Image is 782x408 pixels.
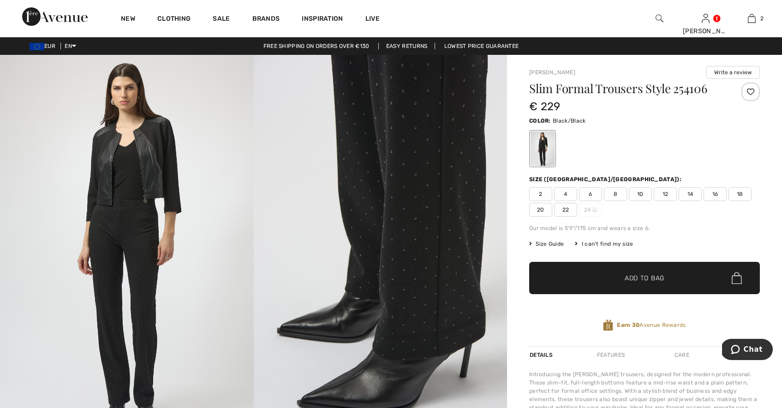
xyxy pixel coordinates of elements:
[625,273,664,283] span: Add to Bag
[252,15,280,24] a: Brands
[531,131,555,166] div: Black/Black
[679,187,702,201] span: 14
[729,13,774,24] a: 2
[157,15,191,24] a: Clothing
[728,187,752,201] span: 18
[722,339,773,362] iframe: Opens a widget where you can chat to one of our agents
[579,187,602,201] span: 6
[529,224,760,232] div: Our model is 5'9"/175 cm and wears a size 6.
[579,203,602,217] span: 24
[529,100,561,113] span: € 229
[30,43,59,49] span: EUR
[589,347,633,363] div: Features
[365,14,380,24] a: Live
[553,118,585,124] span: Black/Black
[529,118,551,124] span: Color:
[22,7,88,26] img: 1ère Avenue
[617,321,686,329] span: Avenue Rewards
[732,272,742,284] img: Bag.svg
[592,207,597,212] img: ring-m.svg
[604,187,627,201] span: 8
[529,175,683,183] div: Size ([GEOGRAPHIC_DATA]/[GEOGRAPHIC_DATA]):
[654,187,677,201] span: 12
[554,203,577,217] span: 22
[706,66,760,79] button: Write a review
[760,14,764,23] span: 2
[702,13,710,24] img: My Info
[256,43,377,49] a: Free shipping on orders over €130
[656,13,663,24] img: search the website
[704,187,727,201] span: 16
[529,203,552,217] span: 20
[302,15,343,24] span: Inspiration
[617,322,639,328] strong: Earn 30
[702,14,710,23] a: Sign In
[748,13,756,24] img: My Bag
[529,69,575,76] a: [PERSON_NAME]
[529,262,760,294] button: Add to Bag
[65,43,76,49] span: EN
[554,187,577,201] span: 4
[629,187,652,201] span: 10
[437,43,526,49] a: Lowest Price Guarantee
[667,347,697,363] div: Care
[529,240,564,248] span: Size Guide
[378,43,436,49] a: Easy Returns
[575,240,633,248] div: I can't find my size
[121,15,135,24] a: New
[213,15,230,24] a: Sale
[529,83,722,95] h1: Slim Formal Trousers Style 254106
[529,187,552,201] span: 2
[30,43,44,50] img: Euro
[603,319,613,331] img: Avenue Rewards
[683,26,728,36] div: [PERSON_NAME]
[529,347,555,363] div: Details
